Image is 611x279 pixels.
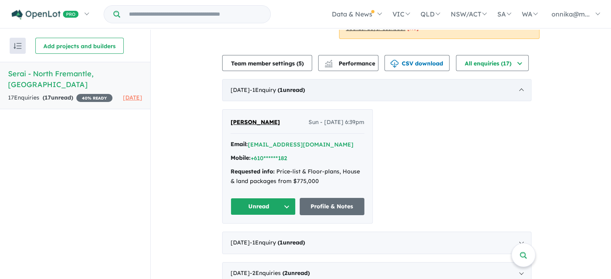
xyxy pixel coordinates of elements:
[318,55,378,71] button: Performance
[43,94,73,101] strong: ( unread)
[278,239,305,246] strong: ( unread)
[325,60,332,64] img: line-chart.svg
[45,94,51,101] span: 17
[231,118,280,127] a: [PERSON_NAME]
[250,269,310,277] span: - 2 Enquir ies
[280,86,283,94] span: 1
[250,86,305,94] span: - 1 Enquir y
[284,269,288,277] span: 2
[282,269,310,277] strong: ( unread)
[122,6,269,23] input: Try estate name, suburb, builder or developer
[298,60,302,67] span: 5
[407,25,419,31] span: [No]
[123,94,142,101] span: [DATE]
[222,232,531,254] div: [DATE]
[231,198,296,215] button: Unread
[231,154,251,161] strong: Mobile:
[309,118,364,127] span: Sun - [DATE] 6:39pm
[384,55,450,71] button: CSV download
[390,60,398,68] img: download icon
[280,239,283,246] span: 1
[231,118,280,126] span: [PERSON_NAME]
[8,68,142,90] h5: Serai - North Fremantle , [GEOGRAPHIC_DATA]
[231,168,275,175] strong: Requested info:
[250,239,305,246] span: - 1 Enquir y
[278,86,305,94] strong: ( unread)
[552,10,590,18] span: onnika@m...
[248,141,354,149] button: [EMAIL_ADDRESS][DOMAIN_NAME]
[300,198,365,215] a: Profile & Notes
[326,60,375,67] span: Performance
[456,55,529,71] button: All enquiries (17)
[76,94,112,102] span: 40 % READY
[325,62,333,67] img: bar-chart.svg
[346,25,405,31] u: OpenLot Buyer Cashback
[222,55,312,71] button: Team member settings (5)
[14,43,22,49] img: sort.svg
[8,93,112,103] div: 17 Enquir ies
[35,38,124,54] button: Add projects and builders
[231,141,248,148] strong: Email:
[231,167,364,186] div: Price-list & Floor-plans, House & land packages from $775,000
[222,79,531,102] div: [DATE]
[12,10,79,20] img: Openlot PRO Logo White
